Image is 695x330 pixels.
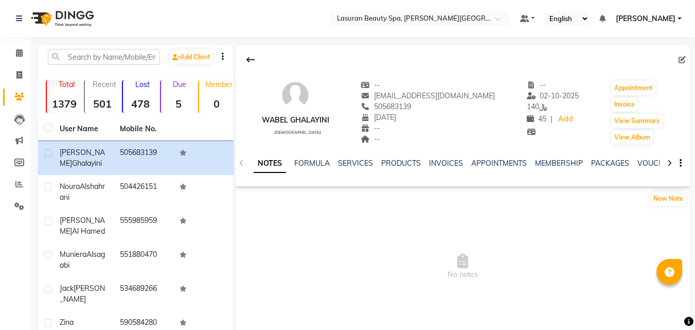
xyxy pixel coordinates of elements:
strong: 0 [199,97,234,110]
span: 45 [527,114,546,124]
div: Wabel Ghalayini [262,115,329,126]
span: -- [361,124,381,133]
span: No notes [236,215,690,318]
span: Jack [60,284,74,293]
th: User Name [54,117,114,141]
p: Due [163,80,196,89]
button: View Album [612,130,653,145]
span: [EMAIL_ADDRESS][DOMAIN_NAME] [361,91,495,100]
td: 504426151 [114,175,174,209]
a: FORMULA [294,159,330,168]
span: Alshahrani [60,182,105,202]
img: logo [26,4,97,33]
strong: 5 [161,97,196,110]
div: Back to Client [240,50,261,70]
span: 02-10-2025 [527,91,579,100]
strong: 478 [123,97,158,110]
a: NOTES [254,154,286,173]
iframe: chat widget [652,289,685,320]
a: PRODUCTS [381,159,421,168]
a: MEMBERSHIP [535,159,583,168]
span: 140 [527,102,547,111]
th: Mobile No. [114,117,174,141]
td: 551880470 [114,243,174,277]
a: INVOICES [429,159,463,168]
span: [DATE] [361,113,397,122]
button: Appointment [612,81,655,95]
span: -- [527,80,546,90]
p: Lost [127,80,158,89]
span: [PERSON_NAME] [616,13,675,24]
a: SERVICES [338,159,373,168]
span: [PERSON_NAME] [60,148,105,168]
td: 534689266 [114,277,174,311]
td: 505683139 [114,141,174,175]
a: PACKAGES [591,159,629,168]
td: 555985959 [114,209,174,243]
span: Ghalayini [72,159,102,168]
img: avatar [280,80,311,111]
span: -- [361,134,381,144]
span: Al Hamed [72,227,105,236]
span: Muniera [60,250,86,259]
p: Total [51,80,82,89]
button: View Summary [612,114,663,128]
span: [DEMOGRAPHIC_DATA] [274,130,321,135]
a: VOUCHERS [637,159,678,168]
span: ﷼ [539,102,547,111]
strong: 501 [85,97,120,110]
span: noura [60,182,80,191]
span: [PERSON_NAME] [60,284,105,304]
p: Recent [89,80,120,89]
span: | [550,114,553,125]
input: Search by Name/Mobile/Email/Code [48,49,160,65]
p: Member [203,80,234,89]
a: APPOINTMENTS [471,159,527,168]
a: Add Client [170,50,213,64]
strong: 1379 [47,97,82,110]
span: -- [361,80,381,90]
span: Zina [60,318,74,327]
a: Add [557,112,575,127]
button: New Note [651,192,686,206]
span: 505683139 [361,102,412,111]
button: Invoice [612,97,637,112]
span: [PERSON_NAME] [60,216,105,236]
